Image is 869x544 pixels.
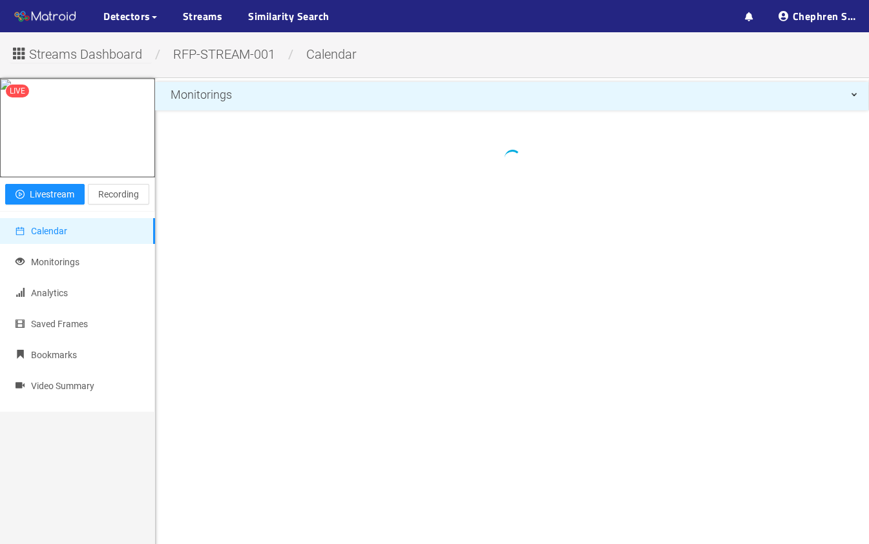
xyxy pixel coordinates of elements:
span: Chephren S. [793,8,855,24]
span: Streams Dashboard [29,45,142,65]
img: Matroid logo [13,7,78,26]
span: Saved Frames [31,319,88,329]
div: Monitorings [155,82,869,108]
span: Monitorings [31,257,79,267]
a: Streams Dashboard [10,50,152,61]
span: Monitorings [171,88,232,101]
button: Recording [88,184,149,205]
span: / [152,46,163,62]
span: Video Summary [31,381,94,391]
span: LIVE [10,86,25,96]
a: Streams [183,8,223,24]
span: Livestream [30,187,74,201]
span: / [285,46,297,62]
span: Analytics [31,288,68,298]
button: play-circleLivestream [5,184,85,205]
span: calendar [297,46,366,62]
button: Streams Dashboard [10,42,152,63]
span: Recording [98,187,139,201]
span: Detectors [103,8,151,24]
span: Bookmarks [31,350,77,360]
span: RFP-STREAM-001 [163,46,285,62]
a: Similarity Search [248,8,330,24]
span: calendar [16,227,25,236]
span: Calendar [31,226,67,236]
img: 1760546602.173245_dup_1760546600676.jpg [1,79,11,176]
span: play-circle [16,190,25,200]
